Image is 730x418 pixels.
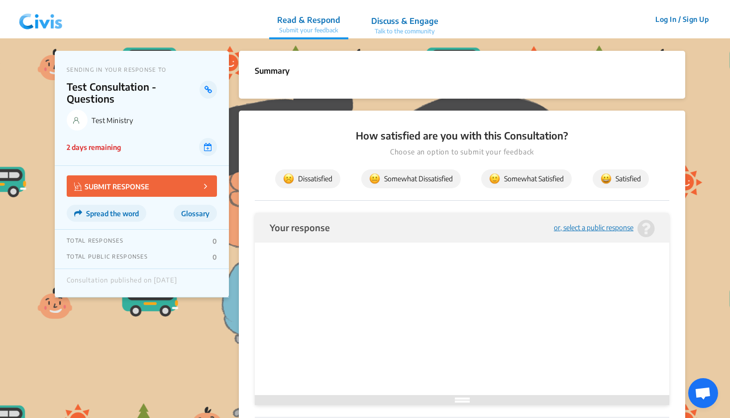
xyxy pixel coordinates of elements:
span: Satisfied [601,173,641,184]
img: dissatisfied.svg [283,173,294,184]
img: Vector.jpg [74,182,82,191]
p: TOTAL PUBLIC RESPONSES [67,253,148,261]
span: Somewhat Dissatisfied [369,173,453,184]
p: TOTAL RESPONSES [67,237,123,245]
p: Test Consultation - Questions [67,81,200,105]
p: Summary [255,65,290,77]
p: Talk to the community [371,27,438,36]
p: Read & Respond [277,14,340,26]
p: 2 days remaining [67,142,121,152]
div: Open chat [688,378,718,408]
img: somewhat_dissatisfied.svg [369,173,380,184]
button: SUBMIT RESPONSE [67,175,217,197]
div: Consultation published on [DATE] [67,277,177,289]
button: Satisfied [593,169,649,188]
p: Choose an option to submit your feedback [255,146,669,157]
img: navlogo.png [15,4,67,34]
div: or, select a public response [554,224,633,232]
button: Somewhat Satisfied [481,169,572,188]
button: Somewhat Dissatisfied [361,169,461,188]
p: 0 [212,237,217,245]
p: Test Ministry [92,116,217,125]
span: Dissatisfied [283,173,332,184]
button: Glossary [174,205,217,222]
span: Spread the word [86,209,139,218]
button: Spread the word [67,205,146,222]
button: Log In / Sign Up [649,11,715,27]
span: Glossary [181,209,209,218]
button: Dissatisfied [275,169,340,188]
p: How satisfied are you with this Consultation? [255,129,669,142]
iframe: Rich Text Editor, editor1 [270,245,654,375]
p: Discuss & Engage [371,15,438,27]
div: Your response [270,223,330,232]
img: somewhat_satisfied.svg [489,173,500,184]
p: Submit your feedback [277,26,340,35]
img: satisfied.svg [601,173,612,184]
p: SENDING IN YOUR RESPONSE TO [67,66,217,73]
p: SUBMIT RESPONSE [74,180,149,192]
span: Somewhat Satisfied [489,173,564,184]
img: Test Ministry logo [67,110,88,131]
p: 0 [212,253,217,261]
